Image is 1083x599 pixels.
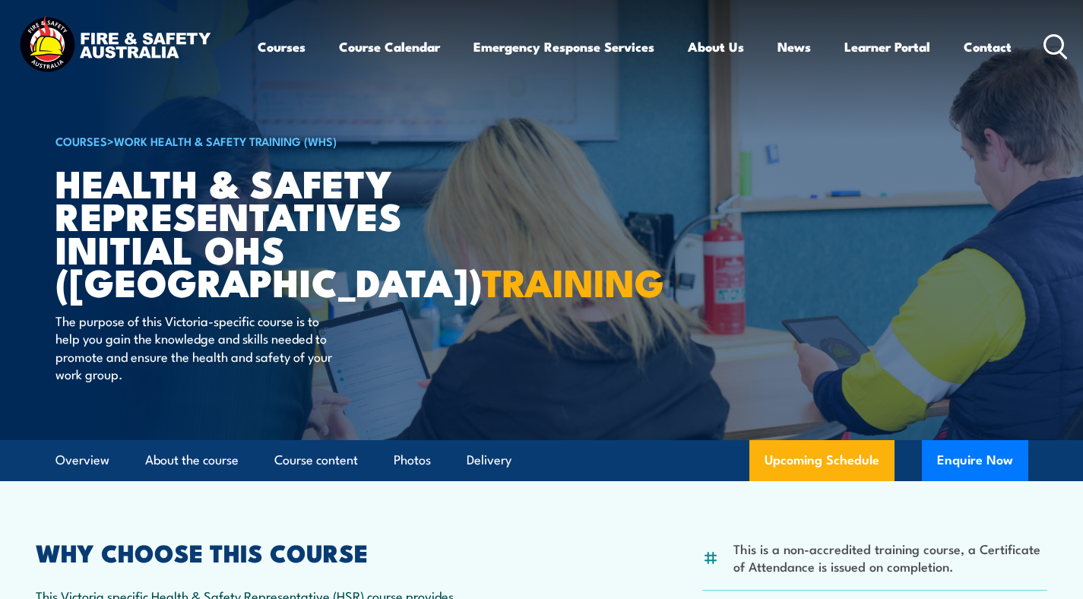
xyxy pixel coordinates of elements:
[688,27,744,67] a: About Us
[473,27,654,67] a: Emergency Response Services
[114,132,337,149] a: Work Health & Safety Training (WHS)
[749,440,895,481] a: Upcoming Schedule
[394,440,431,480] a: Photos
[145,440,239,480] a: About the course
[274,440,358,480] a: Course content
[482,252,664,310] strong: TRAINING
[844,27,930,67] a: Learner Portal
[55,440,109,480] a: Overview
[964,27,1012,67] a: Contact
[55,166,431,297] h1: Health & Safety Representatives Initial OHS ([GEOGRAPHIC_DATA])
[339,27,440,67] a: Course Calendar
[922,440,1028,481] button: Enquire Now
[777,27,811,67] a: News
[55,312,333,383] p: The purpose of this Victoria-specific course is to help you gain the knowledge and skills needed ...
[55,132,107,149] a: COURSES
[467,440,511,480] a: Delivery
[36,541,474,563] h2: WHY CHOOSE THIS COURSE
[733,540,1047,575] li: This is a non-accredited training course, a Certificate of Attendance is issued on completion.
[55,132,431,150] h6: >
[258,27,306,67] a: Courses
